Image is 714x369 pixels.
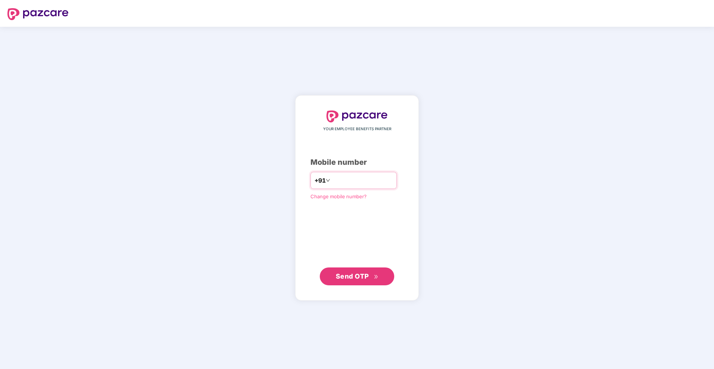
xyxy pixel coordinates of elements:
span: +91 [315,176,326,185]
span: double-right [374,275,379,279]
a: Change mobile number? [310,193,367,199]
span: YOUR EMPLOYEE BENEFITS PARTNER [323,126,391,132]
span: Send OTP [336,272,369,280]
img: logo [7,8,68,20]
button: Send OTPdouble-right [320,267,394,285]
div: Mobile number [310,157,404,168]
img: logo [326,110,388,122]
span: down [326,178,330,183]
